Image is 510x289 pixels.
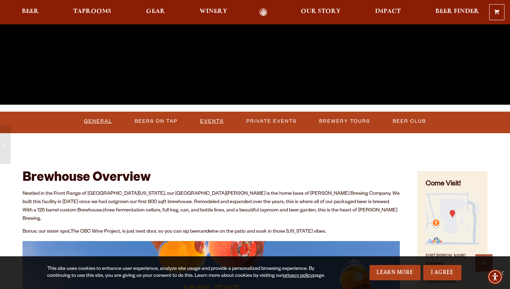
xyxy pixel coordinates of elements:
a: The OBC Wine Project [70,229,120,235]
h4: Come Visit! [426,179,479,190]
a: I Agree [423,265,461,280]
a: Odell Home [250,8,277,16]
a: Private Events [244,113,299,129]
span: three fermentation cellars, full keg, can, and bottle lines, and a beautiful taproom and beer gar... [23,208,397,222]
span: Our Story [301,9,341,14]
a: Beer Finder [431,8,484,16]
a: Taprooms [69,8,116,16]
img: Small thumbnail of location on map [426,191,479,244]
em: and [200,229,209,235]
span: Winery [199,9,227,14]
span: Beer [22,9,39,14]
div: Accessibility Menu [487,269,503,284]
a: Beer Club [390,113,429,129]
h2: Brewhouse Overview [23,171,400,186]
a: Events [197,113,227,129]
a: Beer [17,8,43,16]
p: Bonus: our sister spot, , is just next door, so you can sip beer wine on the patio and soak in th... [23,228,400,236]
a: Our Story [296,8,345,16]
a: privacy policy [283,273,313,279]
span: Beer Finder [435,9,479,14]
a: Winery [195,8,232,16]
div: This site uses cookies to enhance user experience, analyze site usage and provide a personalized ... [47,266,332,280]
a: Gear [142,8,170,16]
span: Gear [146,9,165,14]
a: Beers on Tap [132,113,180,129]
a: Find on Google Maps (opens in a new window) [426,241,479,247]
a: Scroll to top [475,254,493,272]
a: Learn More [369,265,420,280]
p: Fort [PERSON_NAME] Brewery [STREET_ADDRESS][PERSON_NAME] [426,249,479,286]
a: General [81,113,115,129]
span: Taprooms [73,9,111,14]
p: Nestled in the Front Range of [GEOGRAPHIC_DATA][US_STATE], our [GEOGRAPHIC_DATA][PERSON_NAME] is ... [23,190,400,223]
span: Impact [375,9,401,14]
a: Brewery Tours [316,113,373,129]
a: Impact [371,8,405,16]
